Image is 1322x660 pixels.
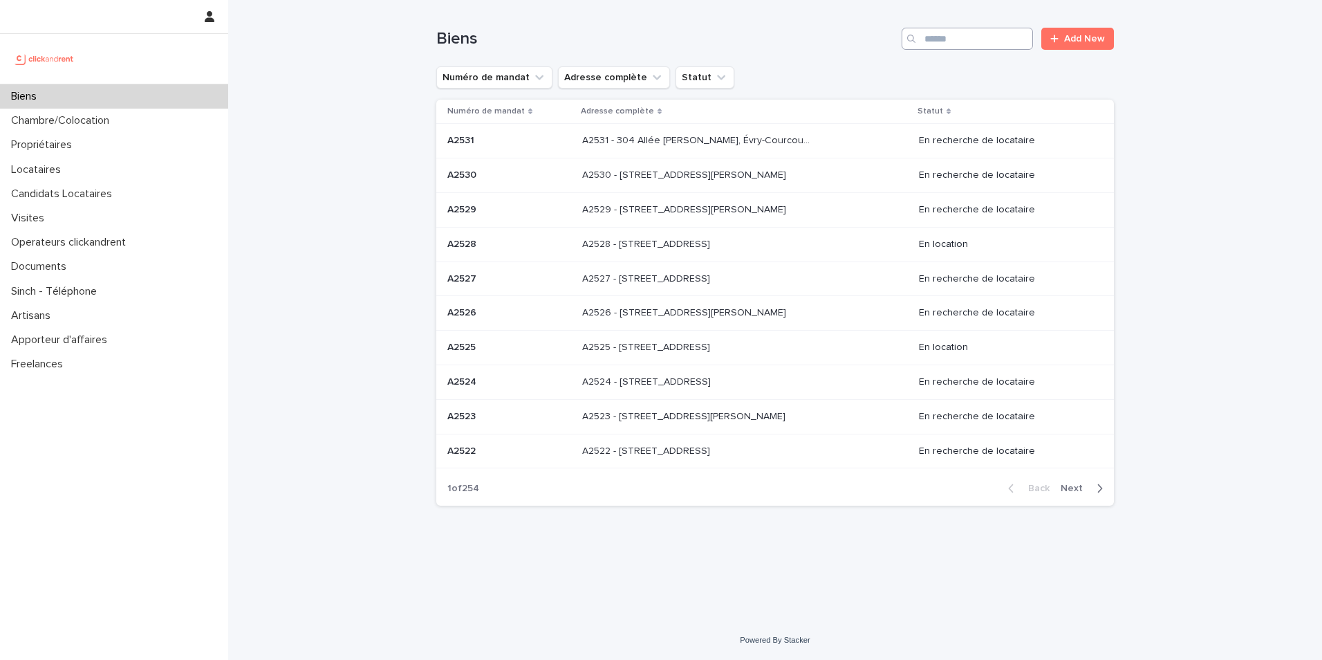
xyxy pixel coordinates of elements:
[436,66,552,89] button: Numéro de mandat
[1020,484,1050,493] span: Back
[447,236,479,250] p: A2528
[919,169,1092,181] p: En recherche de locataire
[581,104,654,119] p: Adresse complète
[919,204,1092,216] p: En recherche de locataire
[558,66,670,89] button: Adresse complète
[582,271,713,285] p: A2527 - [STREET_ADDRESS]
[582,132,815,147] p: A2531 - 304 Allée Pablo Neruda, Évry-Courcouronnes 91000
[919,446,1092,457] p: En recherche de locataire
[1055,482,1114,495] button: Next
[6,333,118,347] p: Apporteur d'affaires
[6,260,77,273] p: Documents
[582,236,713,250] p: A2528 - [STREET_ADDRESS]
[447,271,479,285] p: A2527
[6,187,123,201] p: Candidats Locataires
[436,124,1114,158] tr: A2531A2531 A2531 - 304 Allée [PERSON_NAME], Évry-Courcouronnes 91000A2531 - 304 Allée [PERSON_NAM...
[919,239,1092,250] p: En location
[436,296,1114,331] tr: A2526A2526 A2526 - [STREET_ADDRESS][PERSON_NAME]A2526 - [STREET_ADDRESS][PERSON_NAME] En recherch...
[1061,484,1091,493] span: Next
[919,135,1092,147] p: En recherche de locataire
[436,331,1114,365] tr: A2525A2525 A2525 - [STREET_ADDRESS]A2525 - [STREET_ADDRESS] En location
[919,342,1092,354] p: En location
[582,167,789,181] p: A2530 - [STREET_ADDRESS][PERSON_NAME]
[447,443,478,457] p: A2522
[11,45,78,73] img: UCB0brd3T0yccxBKYDjQ
[436,29,896,49] h1: Biens
[447,201,479,216] p: A2529
[582,304,789,319] p: A2526 - [STREET_ADDRESS][PERSON_NAME]
[6,212,55,225] p: Visites
[740,636,810,644] a: Powered By Stacker
[436,365,1114,399] tr: A2524A2524 A2524 - [STREET_ADDRESS]A2524 - [STREET_ADDRESS] En recherche de locataire
[902,28,1033,50] input: Search
[447,132,477,147] p: A2531
[447,104,525,119] p: Numéro de mandat
[918,104,943,119] p: Statut
[1041,28,1114,50] a: Add New
[6,163,72,176] p: Locataires
[447,408,478,423] p: A2523
[919,307,1092,319] p: En recherche de locataire
[6,285,108,298] p: Sinch - Téléphone
[919,273,1092,285] p: En recherche de locataire
[582,408,788,423] p: A2523 - 18 quai Alphonse Le Gallo, Boulogne-Billancourt 92100
[6,358,74,371] p: Freelances
[436,399,1114,434] tr: A2523A2523 A2523 - [STREET_ADDRESS][PERSON_NAME]A2523 - [STREET_ADDRESS][PERSON_NAME] En recherch...
[436,227,1114,262] tr: A2528A2528 A2528 - [STREET_ADDRESS]A2528 - [STREET_ADDRESS] En location
[676,66,734,89] button: Statut
[6,236,137,249] p: Operateurs clickandrent
[436,158,1114,193] tr: A2530A2530 A2530 - [STREET_ADDRESS][PERSON_NAME]A2530 - [STREET_ADDRESS][PERSON_NAME] En recherch...
[582,201,789,216] p: A2529 - 14 rue Honoré de Balzac, Garges-lès-Gonesse 95140
[436,434,1114,468] tr: A2522A2522 A2522 - [STREET_ADDRESS]A2522 - [STREET_ADDRESS] En recherche de locataire
[436,472,490,506] p: 1 of 254
[6,90,48,103] p: Biens
[447,339,478,354] p: A2525
[447,167,479,181] p: A2530
[997,482,1055,495] button: Back
[6,138,83,152] p: Propriétaires
[1064,34,1105,44] span: Add New
[6,309,62,322] p: Artisans
[436,262,1114,296] tr: A2527A2527 A2527 - [STREET_ADDRESS]A2527 - [STREET_ADDRESS] En recherche de locataire
[582,374,714,388] p: A2524 - [STREET_ADDRESS]
[447,304,479,319] p: A2526
[919,376,1092,388] p: En recherche de locataire
[582,339,713,354] p: A2525 - [STREET_ADDRESS]
[436,192,1114,227] tr: A2529A2529 A2529 - [STREET_ADDRESS][PERSON_NAME]A2529 - [STREET_ADDRESS][PERSON_NAME] En recherch...
[447,374,479,388] p: A2524
[6,114,120,127] p: Chambre/Colocation
[919,411,1092,423] p: En recherche de locataire
[582,443,713,457] p: A2522 - [STREET_ADDRESS]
